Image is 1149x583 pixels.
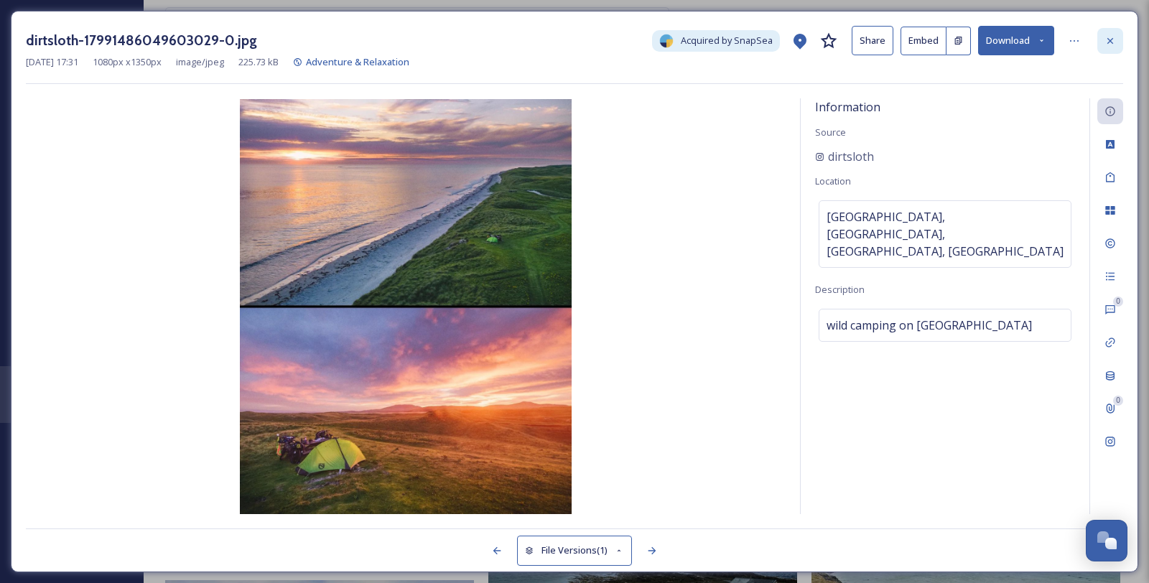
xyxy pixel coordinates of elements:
span: 1080 px x 1350 px [93,55,162,69]
span: Acquired by SnapSea [681,34,773,47]
button: Open Chat [1086,520,1127,561]
button: Embed [901,27,946,55]
span: Description [815,283,865,296]
a: dirtsloth [815,148,874,165]
span: Adventure & Relaxation [306,55,409,68]
span: Location [815,174,851,187]
button: File Versions(1) [517,536,632,565]
span: [DATE] 17:31 [26,55,78,69]
img: snapsea-logo.png [659,34,674,48]
span: Source [815,126,846,139]
div: 0 [1113,396,1123,406]
span: wild camping on [GEOGRAPHIC_DATA] [827,317,1032,334]
span: Information [815,99,880,115]
span: dirtsloth [828,148,874,165]
span: 225.73 kB [238,55,279,69]
span: image/jpeg [176,55,224,69]
h3: dirtsloth-17991486049603029-0.jpg [26,30,257,51]
button: Download [978,26,1054,55]
span: [GEOGRAPHIC_DATA], [GEOGRAPHIC_DATA], [GEOGRAPHIC_DATA], [GEOGRAPHIC_DATA] [827,208,1064,260]
img: dirtsloth-17991486049603029-0.jpg [26,99,786,514]
button: Share [852,26,893,55]
div: 0 [1113,297,1123,307]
